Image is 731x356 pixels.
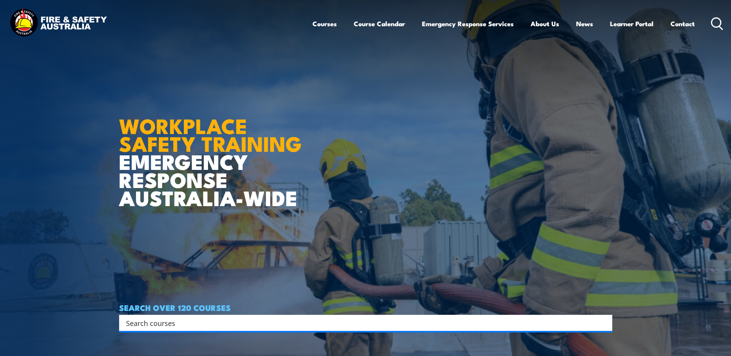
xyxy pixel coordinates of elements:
a: About Us [531,13,559,34]
a: Course Calendar [354,13,405,34]
a: Learner Portal [610,13,654,34]
h4: SEARCH OVER 120 COURSES [119,303,612,312]
input: Search input [126,317,595,329]
a: Contact [671,13,695,34]
button: Search magnifier button [599,317,610,328]
a: Courses [313,13,337,34]
h1: EMERGENCY RESPONSE AUSTRALIA-WIDE [119,97,308,207]
strong: WORKPLACE SAFETY TRAINING [119,109,302,159]
a: Emergency Response Services [422,13,514,34]
a: News [576,13,593,34]
form: Search form [128,317,597,328]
